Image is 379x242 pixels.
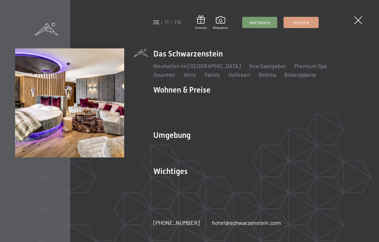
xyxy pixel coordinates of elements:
a: Anfragen [242,17,277,28]
a: Ihre Gastgeber [249,62,286,69]
span: Buchen [293,20,309,26]
span: Gutschein [195,26,207,30]
a: Family [205,71,220,78]
a: Neuheiten im [GEOGRAPHIC_DATA] [153,62,241,69]
span: [PHONE_NUMBER] [153,219,200,226]
a: Aktiv [184,71,196,78]
a: Belvita [259,71,276,78]
a: Buchen [284,17,318,28]
span: Anfragen [250,20,270,26]
a: Bildergalerie [213,16,228,29]
a: Gutschein [195,15,207,30]
a: EN [174,19,181,25]
a: Bildergalerie [284,71,316,78]
a: DE [153,19,160,25]
a: IT [165,19,169,25]
a: hotel@schwarzenstein.com [212,219,281,227]
a: [PHONE_NUMBER] [153,219,200,227]
a: Premium Spa [294,62,327,69]
a: GoGreen [228,71,250,78]
a: Gourmet [153,71,175,78]
span: Bildergalerie [213,26,228,30]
